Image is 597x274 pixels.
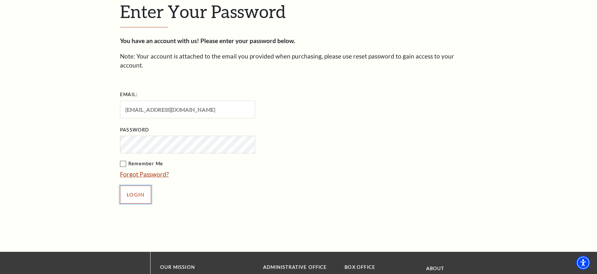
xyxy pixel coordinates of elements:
div: Accessibility Menu [576,256,590,270]
p: OUR MISSION [160,263,241,271]
p: BOX OFFICE [344,263,416,271]
label: Password [120,126,149,134]
p: Administrative Office [263,263,335,271]
strong: Please enter your password below. [200,37,295,44]
label: Remember Me [120,160,319,168]
label: Email: [120,91,138,99]
span: Enter Your Password [120,1,286,22]
a: About [426,266,445,271]
input: Required [120,101,255,118]
a: Forgot Password? [120,170,169,178]
strong: You have an account with us! [120,37,199,44]
input: Submit button [120,186,151,204]
p: Note: Your account is attached to the email you provided when purchasing, please use reset passwo... [120,52,477,70]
